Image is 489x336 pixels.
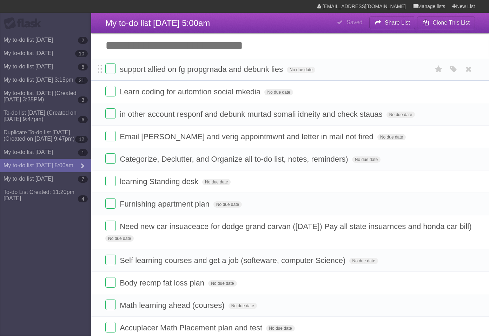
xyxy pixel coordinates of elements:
[346,19,362,25] b: Saved
[386,112,415,118] span: No due date
[105,86,116,96] label: Done
[75,50,88,57] b: 10
[105,300,116,310] label: Done
[120,87,262,96] span: Learn coding for automtion social mkedia
[78,63,88,70] b: 8
[432,63,445,75] label: Star task
[105,108,116,119] label: Done
[105,153,116,164] label: Done
[4,17,46,30] div: Flask
[105,18,210,28] span: My to-do list [DATE] 5:00am
[75,77,88,84] b: 21
[120,278,206,287] span: Body recmp fat loss plan
[120,200,211,208] span: Furnishing apartment plan
[264,89,293,95] span: No due date
[105,322,116,332] label: Done
[266,325,295,331] span: No due date
[105,255,116,265] label: Done
[105,176,116,186] label: Done
[120,65,285,74] span: support allied on fg propgrnada and debunk lies
[78,37,88,44] b: 2
[120,323,264,332] span: Accuplacer Math Placement plan and test
[105,235,134,242] span: No due date
[105,221,116,231] label: Done
[377,134,406,140] span: No due date
[120,177,200,186] span: learning Standing desk
[202,179,231,185] span: No due date
[105,131,116,141] label: Done
[120,222,473,231] span: Need new car insuaceace for dodge grand carvan ([DATE]) Pay all state insuarnces and honda car bill)
[352,156,381,163] span: No due date
[78,116,88,123] b: 6
[78,176,88,183] b: 7
[120,110,384,119] span: in other account responf and debunk murtad somali idneity and check stauas
[417,16,475,29] button: Clone This List
[349,258,378,264] span: No due date
[432,20,470,26] b: Clone This List
[105,63,116,74] label: Done
[120,132,375,141] span: Email [PERSON_NAME] and verig appointmwnt and letter in mail not fired
[105,277,116,288] label: Done
[78,195,88,202] b: 4
[120,301,226,310] span: Math learning ahead (courses)
[213,201,242,208] span: No due date
[385,20,410,26] b: Share List
[78,149,88,156] b: 1
[287,67,315,73] span: No due date
[75,136,88,143] b: 12
[208,280,237,287] span: No due date
[120,155,350,163] span: Categorize, Declutter, and Organize all to-do list, notes, reminders)
[369,16,416,29] button: Share List
[120,256,347,265] span: Self learning courses and get a job (softeware, computer Science)
[105,198,116,209] label: Done
[78,96,88,103] b: 3
[229,303,257,309] span: No due date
